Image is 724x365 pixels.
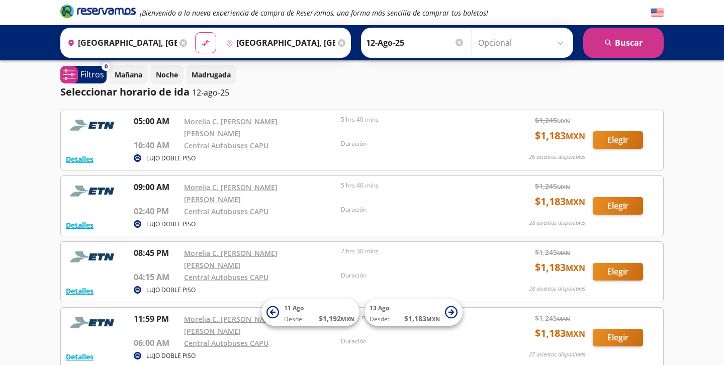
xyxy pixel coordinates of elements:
[284,304,304,312] span: 11 Ago
[478,30,568,55] input: Opcional
[60,84,190,100] p: Seleccionar horario de ida
[156,69,178,80] p: Noche
[66,351,94,362] button: Detalles
[284,315,304,324] span: Desde:
[366,30,465,55] input: Elegir Fecha
[146,154,196,163] p: LUJO DOBLE PISO
[651,7,664,19] button: English
[370,304,389,312] span: 13 Ago
[186,65,236,84] button: Madrugada
[593,263,643,281] button: Elegir
[60,4,136,19] i: Brand Logo
[184,182,278,204] a: Morelia C. [PERSON_NAME] [PERSON_NAME]
[341,271,493,280] p: Duración
[134,115,179,127] p: 05:00 AM
[557,249,570,256] small: MXN
[319,313,354,324] span: $ 1,192
[535,260,585,275] span: $ 1,183
[192,86,229,99] p: 12-ago-25
[593,131,643,149] button: Elegir
[60,66,107,83] button: 0Filtros
[535,115,570,126] span: $ 1,245
[365,299,463,326] button: 13 AgoDesde:$1,183MXN
[535,313,570,323] span: $ 1,245
[66,286,94,296] button: Detalles
[535,247,570,257] span: $ 1,245
[583,28,664,58] button: Buscar
[593,329,643,346] button: Elegir
[184,248,278,270] a: Morelia C. [PERSON_NAME] [PERSON_NAME]
[66,220,94,230] button: Detalles
[341,181,493,190] p: 5 hrs 40 mins
[341,205,493,214] p: Duración
[222,30,335,55] input: Buscar Destino
[370,315,389,324] span: Desde:
[115,69,142,80] p: Mañana
[66,313,121,333] img: RESERVAMOS
[66,247,121,267] img: RESERVAMOS
[341,115,493,124] p: 5 hrs 40 mins
[566,197,585,208] small: MXN
[529,285,585,293] p: 28 asientos disponibles
[66,115,121,135] img: RESERVAMOS
[134,247,179,259] p: 08:45 PM
[66,181,121,201] img: RESERVAMOS
[134,271,179,283] p: 04:15 AM
[404,313,440,324] span: $ 1,183
[341,337,493,346] p: Duración
[557,315,570,322] small: MXN
[105,62,108,71] span: 0
[60,4,136,22] a: Brand Logo
[341,315,354,323] small: MXN
[557,117,570,125] small: MXN
[192,69,231,80] p: Madrugada
[134,337,179,349] p: 06:00 AM
[535,181,570,192] span: $ 1,245
[593,197,643,215] button: Elegir
[109,65,148,84] button: Mañana
[566,131,585,142] small: MXN
[529,153,585,161] p: 26 asientos disponibles
[146,220,196,229] p: LUJO DOBLE PISO
[63,30,177,55] input: Buscar Origen
[261,299,359,326] button: 11 AgoDesde:$1,192MXN
[535,326,585,341] span: $ 1,183
[566,262,585,273] small: MXN
[341,247,493,256] p: 7 hrs 30 mins
[146,286,196,295] p: LUJO DOBLE PISO
[134,205,179,217] p: 02:40 PM
[557,183,570,191] small: MXN
[150,65,184,84] button: Noche
[184,207,268,216] a: Central Autobuses CAPU
[529,350,585,359] p: 27 asientos disponibles
[566,328,585,339] small: MXN
[134,313,179,325] p: 11:59 PM
[535,194,585,209] span: $ 1,183
[341,139,493,148] p: Duración
[184,117,278,138] a: Morelia C. [PERSON_NAME] [PERSON_NAME]
[66,154,94,164] button: Detalles
[184,338,268,348] a: Central Autobuses CAPU
[134,181,179,193] p: 09:00 AM
[140,8,488,18] em: ¡Bienvenido a la nueva experiencia de compra de Reservamos, una forma más sencilla de comprar tus...
[184,272,268,282] a: Central Autobuses CAPU
[535,128,585,143] span: $ 1,183
[134,139,179,151] p: 10:40 AM
[146,351,196,360] p: LUJO DOBLE PISO
[184,314,278,336] a: Morelia C. [PERSON_NAME] [PERSON_NAME]
[529,219,585,227] p: 28 asientos disponibles
[184,141,268,150] a: Central Autobuses CAPU
[426,315,440,323] small: MXN
[80,68,104,80] p: Filtros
